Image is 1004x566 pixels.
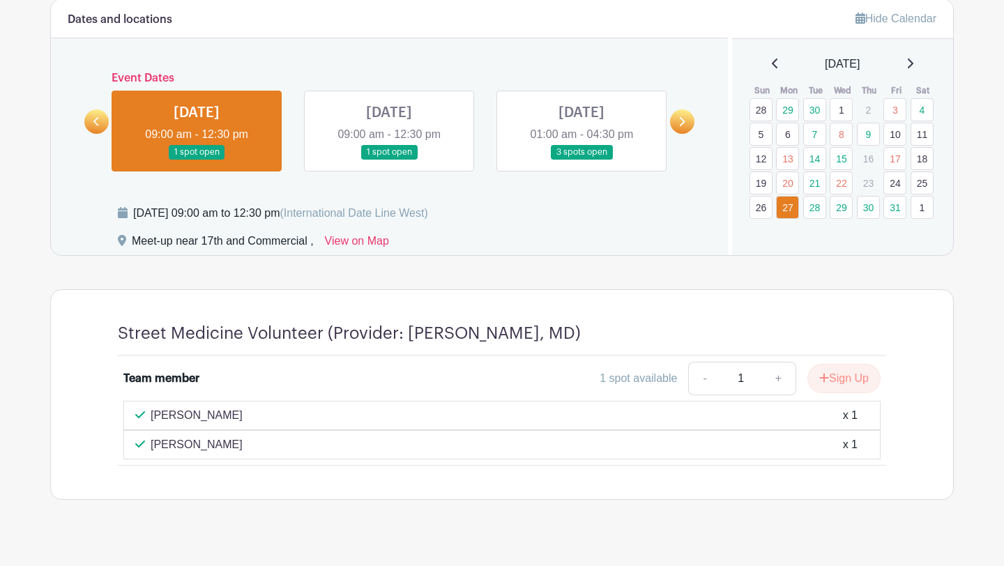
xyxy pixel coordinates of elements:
[857,99,880,121] p: 2
[776,196,799,219] a: 27
[857,123,880,146] a: 9
[825,56,860,72] span: [DATE]
[109,72,670,85] h6: Event Dates
[910,84,937,98] th: Sat
[123,370,199,387] div: Team member
[807,364,881,393] button: Sign Up
[749,84,776,98] th: Sun
[750,196,773,219] a: 26
[883,147,906,170] a: 17
[857,172,880,194] p: 23
[325,233,389,255] a: View on Map
[776,98,799,121] a: 29
[883,196,906,219] a: 31
[830,196,853,219] a: 29
[883,84,910,98] th: Fri
[857,196,880,219] a: 30
[803,84,830,98] th: Tue
[750,147,773,170] a: 12
[761,362,796,395] a: +
[775,84,803,98] th: Mon
[830,98,853,121] a: 1
[911,196,934,219] a: 1
[803,123,826,146] a: 7
[857,148,880,169] p: 16
[911,147,934,170] a: 18
[132,233,314,255] div: Meet-up near 17th and Commercial ,
[856,84,883,98] th: Thu
[151,407,243,424] p: [PERSON_NAME]
[750,123,773,146] a: 5
[118,323,581,344] h4: Street Medicine Volunteer (Provider: [PERSON_NAME], MD)
[911,171,934,194] a: 25
[68,13,172,26] h6: Dates and locations
[830,171,853,194] a: 22
[843,407,858,424] div: x 1
[750,171,773,194] a: 19
[843,436,858,453] div: x 1
[776,123,799,146] a: 6
[883,171,906,194] a: 24
[803,147,826,170] a: 14
[830,147,853,170] a: 15
[855,13,936,24] a: Hide Calendar
[883,123,906,146] a: 10
[830,123,853,146] a: 8
[151,436,243,453] p: [PERSON_NAME]
[776,147,799,170] a: 13
[829,84,856,98] th: Wed
[803,98,826,121] a: 30
[803,171,826,194] a: 21
[280,207,427,219] span: (International Date Line West)
[803,196,826,219] a: 28
[911,123,934,146] a: 11
[133,205,428,222] div: [DATE] 09:00 am to 12:30 pm
[776,171,799,194] a: 20
[883,98,906,121] a: 3
[600,370,677,387] div: 1 spot available
[911,98,934,121] a: 4
[688,362,720,395] a: -
[750,98,773,121] a: 28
